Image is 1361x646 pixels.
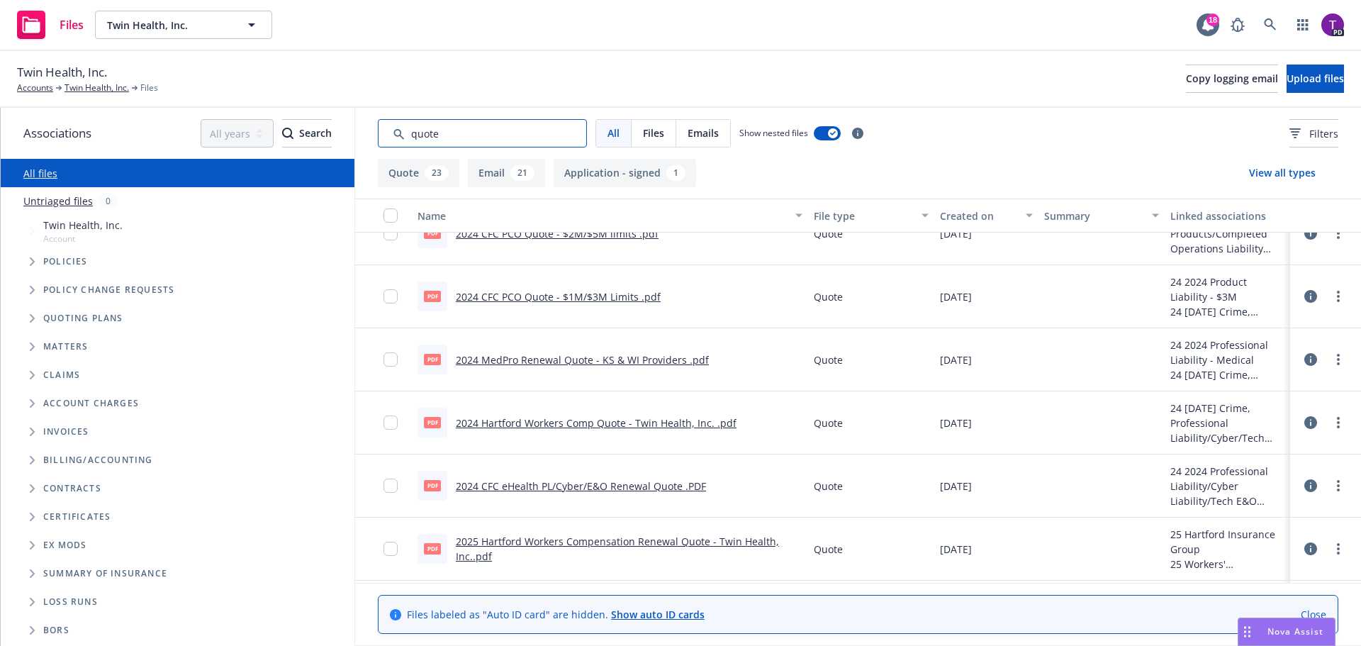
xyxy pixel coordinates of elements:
a: All files [23,167,57,180]
span: [DATE] [940,352,972,367]
span: pdf [424,228,441,238]
span: Filters [1309,126,1338,141]
div: 24 [DATE] Crime, Professional Liability/Cyber/Tech E&O, Commercial Umbrella, Workers' Compensatio... [1170,367,1284,382]
span: Quote [814,289,843,304]
span: Twin Health, Inc. [107,18,230,33]
span: BORs [43,626,69,635]
input: Search by keyword... [378,119,587,147]
span: Files [643,126,664,140]
span: [DATE] [940,226,972,241]
span: [DATE] [940,542,972,557]
input: Toggle Row Selected [383,542,398,556]
div: 18 [1206,13,1219,26]
input: Toggle Row Selected [383,226,398,240]
button: Quote [378,159,459,187]
div: Tree Example [1,215,354,446]
span: Quote [814,416,843,430]
div: Summary [1044,208,1143,223]
span: Loss Runs [43,598,98,606]
input: Toggle Row Selected [383,416,398,430]
svg: Search [282,128,293,139]
input: Select all [383,208,398,223]
div: 24 2024 Product Liability - $3M [1170,274,1284,304]
span: Account [43,233,123,245]
span: Matters [43,343,88,351]
div: 21 [510,165,534,181]
button: Email [468,159,545,187]
span: Summary of insurance [43,569,167,578]
span: Policy change requests [43,286,174,294]
span: Quote [814,352,843,367]
button: Upload files [1287,65,1344,93]
div: Folder Tree Example [1,446,354,645]
div: 0 [99,193,118,209]
span: Ex Mods [43,541,86,550]
span: Contracts [43,484,101,493]
button: Name [412,199,808,233]
a: more [1330,225,1347,242]
span: Files [140,82,158,94]
span: Claims [43,371,80,379]
span: pdf [424,417,441,428]
div: 25 Workers' Compensation-Twin Health Inc. [1170,557,1284,572]
span: Quoting plans [43,314,123,323]
span: Policies [43,257,88,266]
button: Summary [1038,199,1164,233]
div: Drag to move [1238,618,1256,645]
button: Application - signed [554,159,696,187]
a: 2025 Hartford Workers Compensation Renewal Quote - Twin Health, Inc..pdf [456,535,779,563]
span: Filters [1289,126,1338,141]
div: Linked associations [1170,208,1284,223]
span: PDF [424,480,441,491]
button: SearchSearch [282,119,332,147]
button: Filters [1289,119,1338,147]
span: Files [60,19,84,30]
span: Copy logging email [1186,72,1278,85]
button: File type [808,199,934,233]
span: pdf [424,291,441,301]
a: Search [1256,11,1284,39]
div: File type [814,208,912,223]
span: Associations [23,124,91,143]
a: Switch app [1289,11,1317,39]
a: 2024 CFC PCO Quote - $2M/$5M limits .pdf [456,227,659,240]
span: Certificates [43,513,111,521]
span: [DATE] [940,416,972,430]
a: 2024 Hartford Workers Comp Quote - Twin Health, Inc. .pdf [456,416,736,430]
a: Show auto ID cards [611,608,705,621]
a: Files [11,5,89,45]
a: Twin Health, Inc. [65,82,129,94]
img: photo [1321,13,1344,36]
a: more [1330,540,1347,557]
input: Toggle Row Selected [383,479,398,493]
span: Quote [814,542,843,557]
div: 23 [425,165,449,181]
input: Toggle Row Selected [383,352,398,367]
div: 24 2024 Professional Liability/Cyber Liability/Tech E&O [1170,464,1284,508]
a: more [1330,351,1347,368]
div: 24 2024 Professional Liability - Medical [1170,338,1284,367]
span: Invoices [43,428,89,436]
span: Account charges [43,399,139,408]
div: Name [418,208,787,223]
a: more [1330,288,1347,305]
input: Toggle Row Selected [383,289,398,303]
button: Nova Assist [1238,618,1335,646]
a: Report a Bug [1223,11,1252,39]
a: 2024 CFC PCO Quote - $1M/$3M Limits .pdf [456,290,661,303]
button: Created on [934,199,1039,233]
a: Untriaged files [23,194,93,208]
span: Twin Health, Inc. [43,218,123,233]
a: more [1330,414,1347,431]
span: [DATE] [940,479,972,494]
span: [DATE] [940,289,972,304]
button: Copy logging email [1186,65,1278,93]
div: Created on [940,208,1018,223]
a: Accounts [17,82,53,94]
div: 24 [DATE] Crime, Professional Liability/Cyber/Tech E&O, Commercial Umbrella, Workers' Compensatio... [1170,401,1284,445]
span: pdf [424,543,441,554]
span: Emails [688,126,719,140]
span: Upload files [1287,72,1344,85]
span: pdf [424,354,441,364]
div: 25 Hartford Insurance Group [1170,527,1284,557]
